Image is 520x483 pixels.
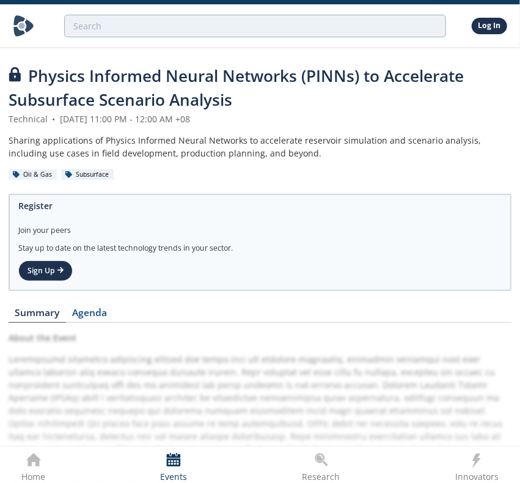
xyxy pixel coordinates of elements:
[9,134,511,160] div: Sharing applications of Physics Informed Neural Networks to accelerate reservoir simulation and s...
[18,260,73,281] a: Sign Up
[13,15,34,37] img: Home
[61,169,114,180] div: Subsurface
[50,113,57,125] span: •
[66,308,114,323] a: Agenda
[472,18,507,34] a: Log In
[18,236,502,254] div: Stay up to date on the latest technology trends in your sector.
[9,112,511,125] div: Technical [DATE] 11:00 PM - 12:00 AM +08
[9,308,66,323] a: Summary
[18,216,502,236] div: Join your peers
[64,15,446,37] input: Advanced Search
[9,169,57,180] div: Oil & Gas
[18,195,502,216] div: Register
[9,65,464,111] span: Physics Informed Neural Networks (PINNs) to Accelerate Subsurface Scenario Analysis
